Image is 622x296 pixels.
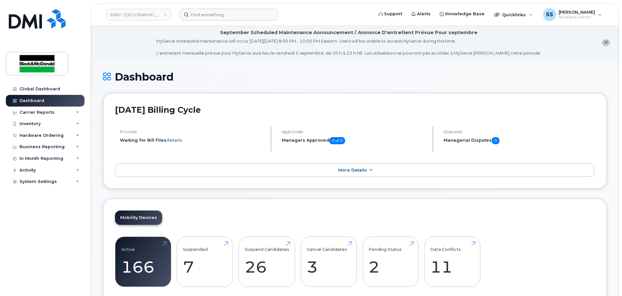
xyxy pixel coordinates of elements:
[444,129,595,134] h4: Disputes
[430,240,474,283] a: Data Conflicts 11
[369,240,412,283] a: Pending Status 2
[329,137,345,144] span: 0 of 0
[120,137,265,143] li: Waiting for Bill Files
[338,168,367,173] span: More Details
[307,240,351,283] a: Cancel Candidates 3
[103,71,607,83] h1: Dashboard
[282,137,427,144] h5: Managers Approved
[602,39,610,46] button: close notification
[156,38,541,56] div: MyServe scheduled maintenance will occur [DATE][DATE] 8:00 PM - 10:00 PM Eastern. Users will be u...
[121,240,165,283] a: Active 166
[282,129,427,134] h4: Approvals
[220,29,477,36] div: September Scheduled Maintenance Announcement / Annonce D'entretient Prévue Pour septembre
[245,240,289,283] a: Suspend Candidates 26
[115,105,595,115] h2: [DATE] Billing Cycle
[166,137,182,143] a: details
[120,129,265,134] h4: Process
[115,211,162,225] a: Mobility Devices
[492,137,499,144] span: 0
[183,240,227,283] a: Suspended 7
[444,137,595,144] h5: Managerial Disputes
